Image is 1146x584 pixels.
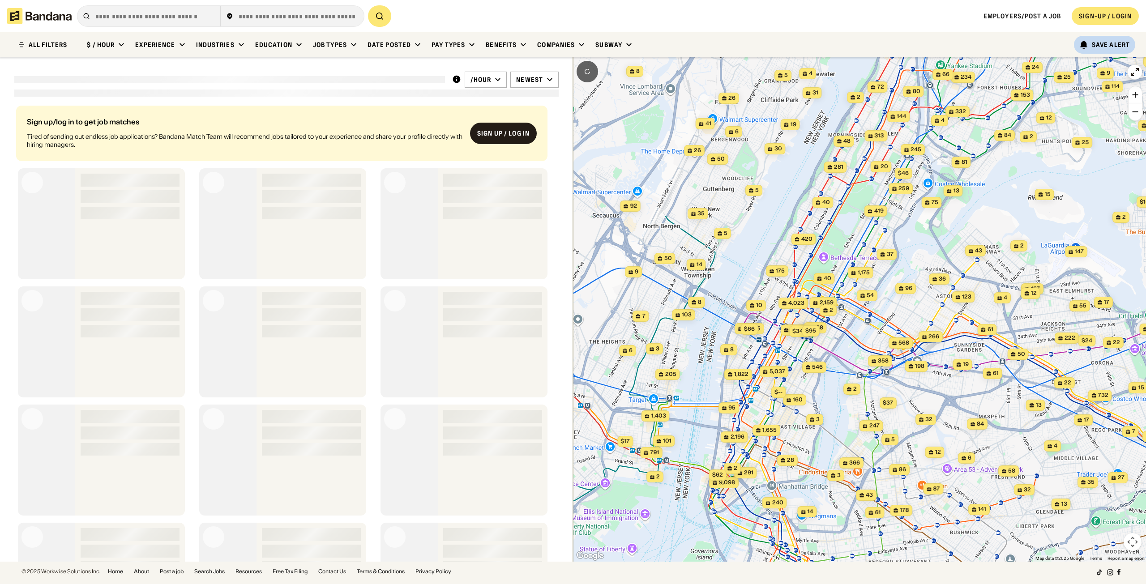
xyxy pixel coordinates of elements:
span: 50 [1018,350,1025,358]
div: Sign up / Log in [477,129,530,137]
span: 240 [772,499,783,507]
div: Pay Types [432,41,465,49]
span: 13 [1036,401,1042,409]
span: $24 [1082,337,1092,344]
span: 2,196 [731,433,744,441]
span: 27 [1118,474,1125,482]
span: 80 [913,88,920,95]
span: 40 [822,199,830,206]
span: 96 [905,285,912,292]
span: 2,159 [820,299,834,307]
span: 25 [1082,139,1089,146]
span: 2 [857,94,860,101]
span: 15 [1045,191,1051,198]
div: Job Types [313,41,347,49]
span: 144 [897,113,907,120]
span: 4,023 [788,299,804,307]
span: 7 [642,312,646,320]
span: 61 [988,326,993,333]
img: Google [575,550,605,562]
span: 9,098 [719,479,735,486]
span: 332 [955,108,966,115]
span: 37 [887,251,894,258]
a: Open this area in Google Maps (opens a new window) [575,550,605,562]
span: 291 [744,469,753,477]
span: $66 [744,325,755,332]
span: 791 [650,449,659,456]
span: 358 [878,357,889,365]
span: 732 [1098,392,1108,399]
a: Resources [235,569,262,574]
span: 175 [776,267,785,275]
a: Post a job [160,569,184,574]
span: 5 [755,187,759,194]
span: 30 [774,145,782,153]
span: 12 [1046,114,1052,122]
span: 247 [869,422,880,430]
span: 14 [697,261,702,269]
span: 3 [837,472,841,479]
span: 153 [1021,91,1030,99]
span: 2 [830,307,833,314]
span: 101 [663,437,671,445]
span: 167 [1031,285,1040,293]
span: 19 [791,121,796,128]
div: $ / hour [87,41,115,49]
span: 281 [834,163,843,171]
span: 546 [812,363,823,371]
span: 10 [756,302,762,309]
div: grid [14,102,558,562]
span: 114 [1112,83,1120,90]
span: 9 [1107,69,1110,77]
span: 2 [1020,242,1024,250]
a: Free Tax Filing [273,569,308,574]
span: 92 [630,202,637,210]
span: 84 [1004,132,1011,139]
span: 22 [1113,339,1120,346]
button: Map camera controls [1124,533,1142,551]
span: 2 [656,473,660,481]
span: 3 [816,416,820,423]
span: 17 [1084,416,1089,424]
span: 61 [993,370,999,377]
a: Terms & Conditions [357,569,405,574]
a: Search Jobs [194,569,225,574]
span: 1,655 [762,426,777,434]
span: 1,175 [858,269,870,277]
div: /hour [470,76,492,84]
a: Contact Us [318,569,346,574]
span: 54 [867,292,874,299]
span: 66 [942,71,949,78]
span: 50 [664,255,672,262]
span: 313 [875,132,884,140]
span: 8 [636,68,640,75]
a: Terms (opens in new tab) [1090,556,1102,561]
span: 40 [824,275,831,282]
span: $37 [883,399,893,406]
span: 6 [735,128,739,136]
span: 9 [635,268,638,276]
span: 24 [1032,64,1039,71]
span: 22 [1064,379,1071,387]
span: 61 [875,509,881,516]
span: 8 [730,346,734,354]
span: 4 [1054,442,1057,450]
span: 43 [975,247,982,255]
div: © 2025 Workwise Solutions Inc. [21,569,101,574]
span: 147 [1075,248,1084,256]
span: 222 [1065,334,1075,342]
span: 86 [899,466,906,473]
span: 2 [1122,213,1126,221]
span: 15 [1138,384,1144,392]
a: Report a map error [1108,556,1143,561]
span: 160 [793,396,803,404]
div: ALL FILTERS [29,42,67,48]
span: 41 [706,120,711,128]
div: Tired of sending out endless job applications? Bandana Match Team will recommend jobs tailored to... [27,132,463,149]
span: 2 [853,385,857,393]
span: 32 [925,416,932,423]
div: SIGN-UP / LOGIN [1079,12,1132,20]
span: 178 [900,507,909,514]
div: Date Posted [368,41,411,49]
span: 84 [977,420,984,428]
